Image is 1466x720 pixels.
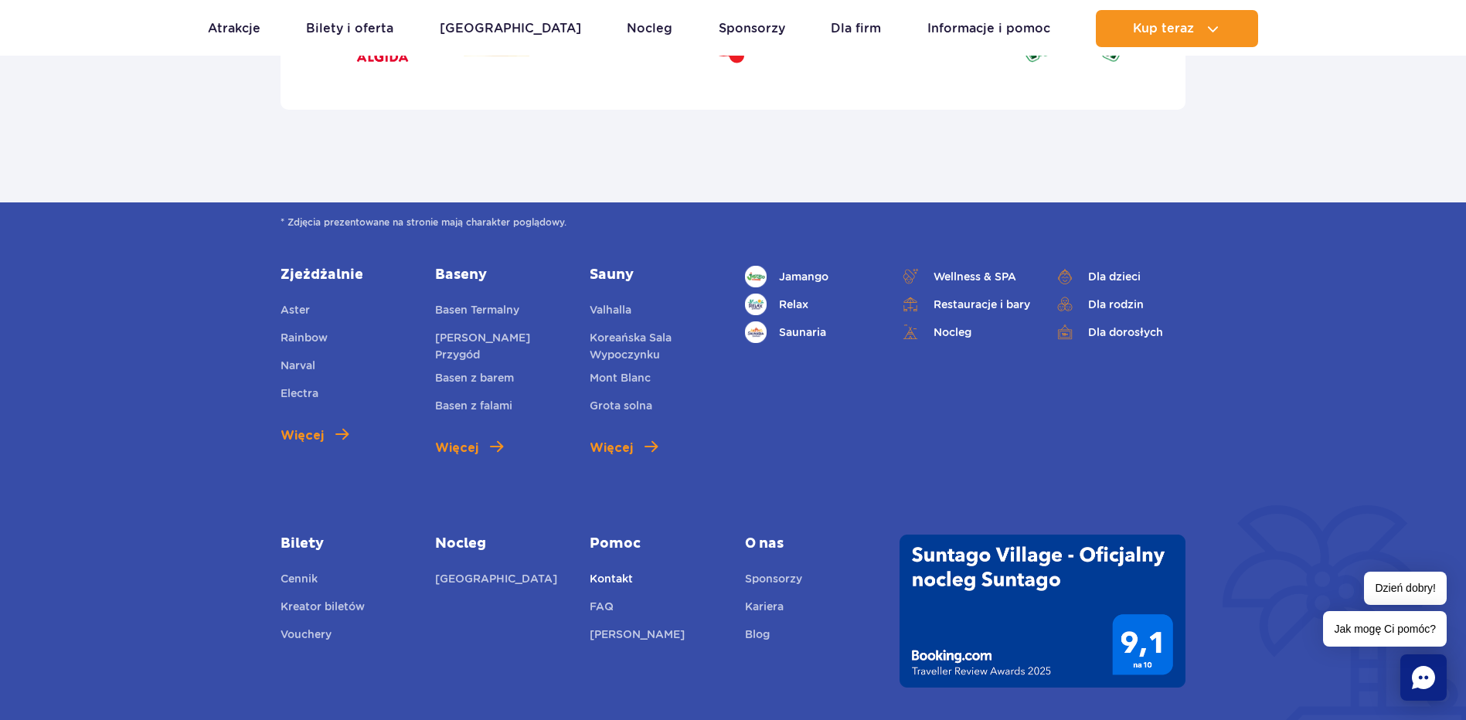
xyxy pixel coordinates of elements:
[590,570,633,592] a: Kontakt
[719,10,785,47] a: Sponsorzy
[590,304,631,316] span: Valhalla
[435,570,557,592] a: [GEOGRAPHIC_DATA]
[590,626,685,647] a: [PERSON_NAME]
[1054,294,1185,315] a: Dla rodzin
[281,329,328,351] a: Rainbow
[590,301,631,323] a: Valhalla
[1054,321,1185,343] a: Dla dorosłych
[281,266,412,284] a: Zjeżdżalnie
[435,329,566,363] a: [PERSON_NAME] Przygód
[627,10,672,47] a: Nocleg
[281,215,1185,230] span: * Zdjęcia prezentowane na stronie mają charakter poglądowy.
[281,301,310,323] a: Aster
[281,426,324,445] span: Więcej
[590,369,651,391] a: Mont Blanc
[590,439,633,457] span: Więcej
[745,321,876,343] a: Saunaria
[435,439,503,457] a: Więcej
[435,266,566,284] a: Baseny
[745,598,784,620] a: Kariera
[900,535,1185,688] img: Traveller Review Awards 2025' od Booking.com dla Suntago Village - wynik 9.1/10
[779,268,828,285] span: Jamango
[1133,22,1194,36] span: Kup teraz
[281,598,365,620] a: Kreator biletów
[281,626,332,647] a: Vouchery
[900,294,1031,315] a: Restauracje i bary
[1054,266,1185,287] a: Dla dzieci
[1364,572,1447,605] span: Dzień dobry!
[435,397,512,419] a: Basen z falami
[745,535,876,553] span: O nas
[831,10,881,47] a: Dla firm
[590,598,614,620] a: FAQ
[934,268,1016,285] span: Wellness & SPA
[281,535,412,553] a: Bilety
[281,304,310,316] span: Aster
[208,10,260,47] a: Atrakcje
[927,10,1050,47] a: Informacje i pomoc
[435,369,514,391] a: Basen z barem
[440,10,581,47] a: [GEOGRAPHIC_DATA]
[900,266,1031,287] a: Wellness & SPA
[281,331,328,344] span: Rainbow
[590,266,721,284] a: Sauny
[590,397,652,419] a: Grota solna
[281,357,315,379] a: Narval
[281,426,349,445] a: Więcej
[435,535,566,553] a: Nocleg
[1400,654,1447,701] div: Chat
[1096,10,1258,47] button: Kup teraz
[435,439,478,457] span: Więcej
[745,294,876,315] a: Relax
[281,359,315,372] span: Narval
[590,439,658,457] a: Więcej
[745,266,876,287] a: Jamango
[745,570,802,592] a: Sponsorzy
[281,570,318,592] a: Cennik
[590,372,651,384] span: Mont Blanc
[900,321,1031,343] a: Nocleg
[306,10,393,47] a: Bilety i oferta
[590,329,721,363] a: Koreańska Sala Wypoczynku
[435,301,519,323] a: Basen Termalny
[1323,611,1447,647] span: Jak mogę Ci pomóc?
[590,535,721,553] a: Pomoc
[281,385,318,406] a: Electra
[745,626,770,647] a: Blog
